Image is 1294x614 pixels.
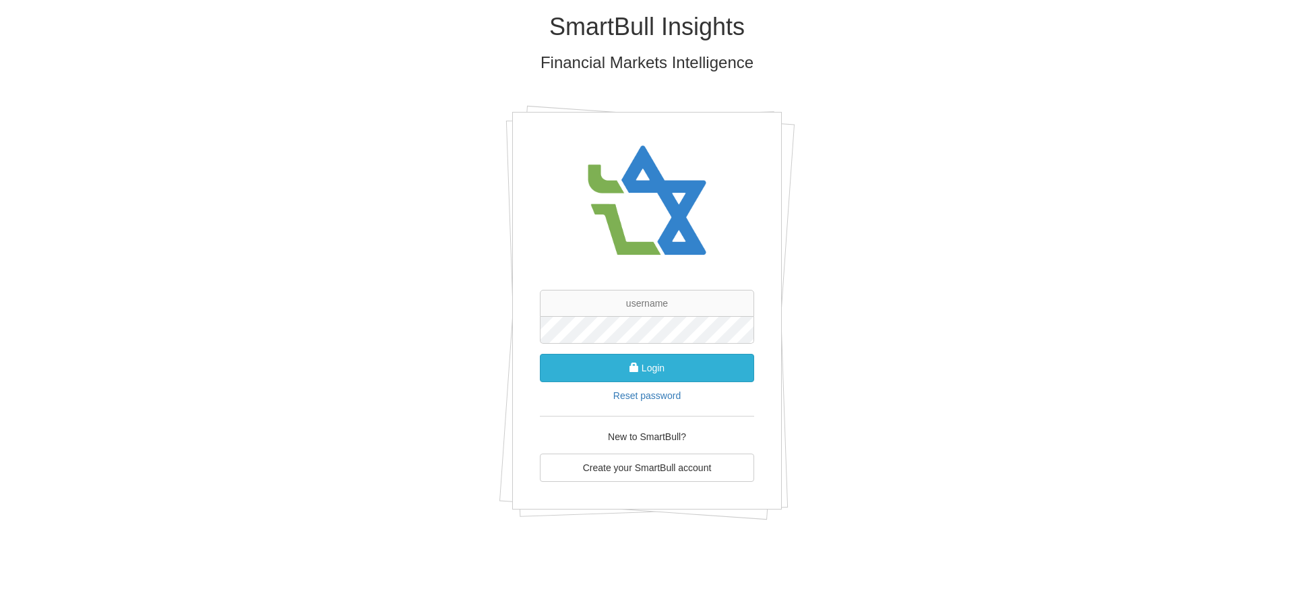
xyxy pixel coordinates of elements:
img: avatar [580,133,714,270]
h3: Financial Markets Intelligence [253,54,1041,71]
h1: SmartBull Insights [253,13,1041,40]
input: username [540,290,754,317]
a: Reset password [613,390,681,401]
button: Login [540,354,754,382]
a: Create your SmartBull account [540,454,754,482]
span: New to SmartBull? [608,431,686,442]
